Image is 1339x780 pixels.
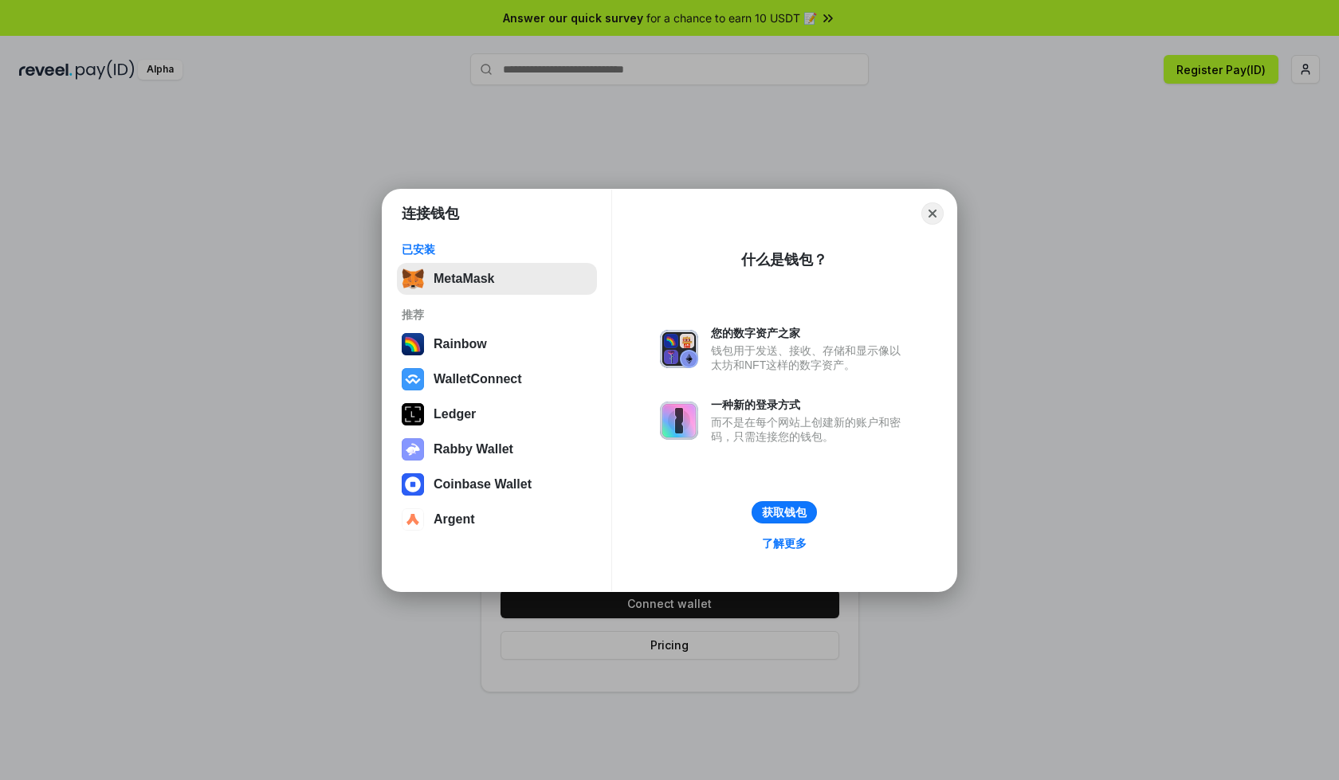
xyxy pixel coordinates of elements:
[434,477,532,492] div: Coinbase Wallet
[921,202,944,225] button: Close
[434,442,513,457] div: Rabby Wallet
[402,368,424,390] img: svg+xml,%3Csvg%20width%3D%2228%22%20height%3D%2228%22%20viewBox%3D%220%200%2028%2028%22%20fill%3D...
[402,242,592,257] div: 已安装
[402,508,424,531] img: svg+xml,%3Csvg%20width%3D%2228%22%20height%3D%2228%22%20viewBox%3D%220%200%2028%2028%22%20fill%3D...
[397,398,597,430] button: Ledger
[434,272,494,286] div: MetaMask
[397,363,597,395] button: WalletConnect
[402,204,459,223] h1: 连接钱包
[397,328,597,360] button: Rainbow
[397,504,597,535] button: Argent
[434,407,476,421] div: Ledger
[402,308,592,322] div: 推荐
[397,263,597,295] button: MetaMask
[711,326,909,340] div: 您的数字资产之家
[402,268,424,290] img: svg+xml,%3Csvg%20fill%3D%22none%22%20height%3D%2233%22%20viewBox%3D%220%200%2035%2033%22%20width%...
[434,512,475,527] div: Argent
[402,438,424,461] img: svg+xml,%3Csvg%20xmlns%3D%22http%3A%2F%2Fwww.w3.org%2F2000%2Fsvg%22%20fill%3D%22none%22%20viewBox...
[434,337,487,351] div: Rainbow
[711,343,909,372] div: 钱包用于发送、接收、存储和显示像以太坊和NFT这样的数字资产。
[752,533,816,554] a: 了解更多
[711,415,909,444] div: 而不是在每个网站上创建新的账户和密码，只需连接您的钱包。
[741,250,827,269] div: 什么是钱包？
[762,505,807,519] div: 获取钱包
[402,473,424,496] img: svg+xml,%3Csvg%20width%3D%2228%22%20height%3D%2228%22%20viewBox%3D%220%200%2028%2028%22%20fill%3D...
[397,468,597,500] button: Coinbase Wallet
[660,330,698,368] img: svg+xml,%3Csvg%20xmlns%3D%22http%3A%2F%2Fwww.w3.org%2F2000%2Fsvg%22%20fill%3D%22none%22%20viewBox...
[434,372,522,386] div: WalletConnect
[752,501,817,523] button: 获取钱包
[397,433,597,465] button: Rabby Wallet
[660,402,698,440] img: svg+xml,%3Csvg%20xmlns%3D%22http%3A%2F%2Fwww.w3.org%2F2000%2Fsvg%22%20fill%3D%22none%22%20viewBox...
[402,333,424,355] img: svg+xml,%3Csvg%20width%3D%22120%22%20height%3D%22120%22%20viewBox%3D%220%200%20120%20120%22%20fil...
[711,398,909,412] div: 一种新的登录方式
[762,536,807,551] div: 了解更多
[402,403,424,425] img: svg+xml,%3Csvg%20xmlns%3D%22http%3A%2F%2Fwww.w3.org%2F2000%2Fsvg%22%20width%3D%2228%22%20height%3...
